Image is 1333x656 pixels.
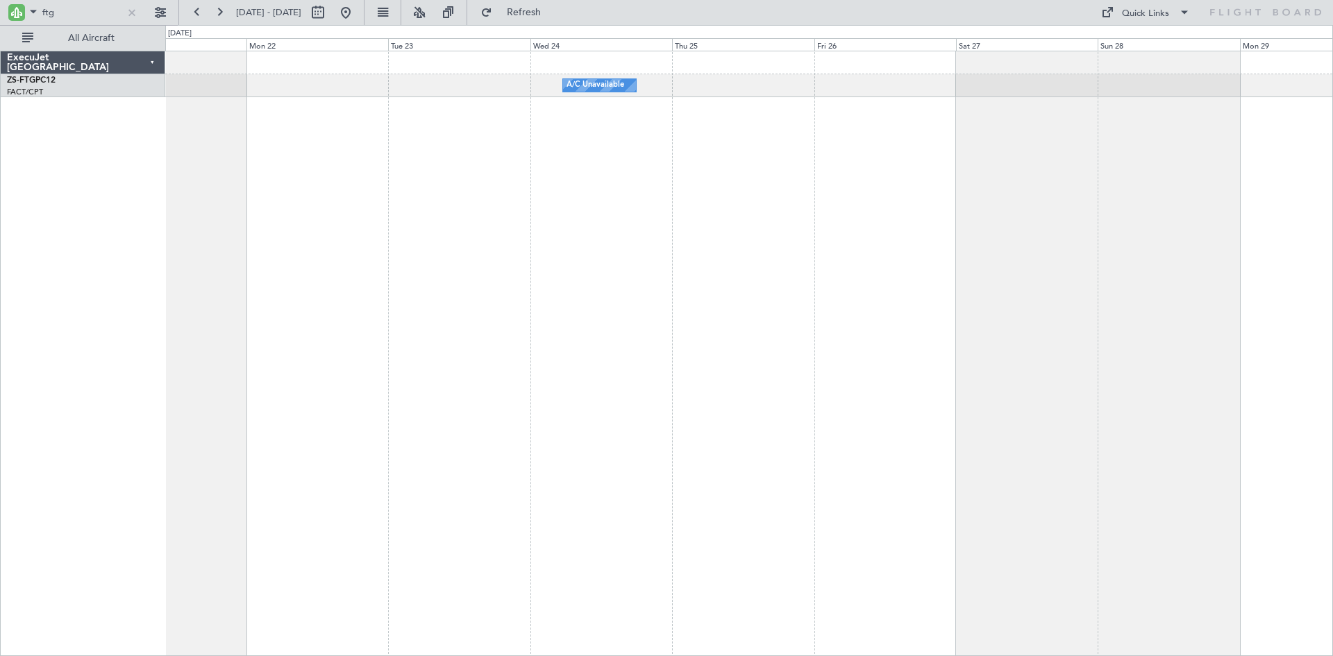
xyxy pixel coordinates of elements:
[246,38,388,51] div: Mon 22
[530,38,672,51] div: Wed 24
[15,27,151,49] button: All Aircraft
[672,38,814,51] div: Thu 25
[814,38,956,51] div: Fri 26
[168,28,192,40] div: [DATE]
[7,76,35,85] span: ZS-FTG
[236,6,301,19] span: [DATE] - [DATE]
[474,1,557,24] button: Refresh
[42,2,122,23] input: A/C (Reg. or Type)
[105,38,246,51] div: Sun 21
[1122,7,1169,21] div: Quick Links
[1094,1,1197,24] button: Quick Links
[7,76,56,85] a: ZS-FTGPC12
[388,38,530,51] div: Tue 23
[36,33,146,43] span: All Aircraft
[956,38,1098,51] div: Sat 27
[7,87,43,97] a: FACT/CPT
[1098,38,1239,51] div: Sun 28
[495,8,553,17] span: Refresh
[567,75,624,96] div: A/C Unavailable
